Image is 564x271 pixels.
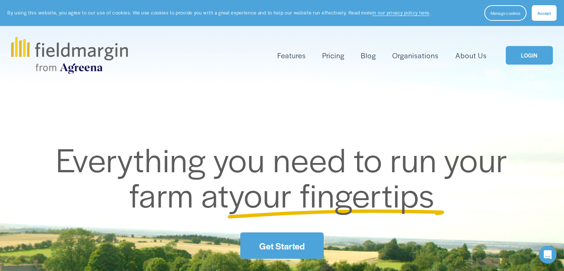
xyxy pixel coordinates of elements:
[361,49,376,62] a: Blog
[539,246,557,264] div: Open Intercom Messenger
[277,50,306,61] span: Features
[7,9,431,16] p: By using this website, you agree to our use of cookies. We use cookies to provide you with a grea...
[537,10,551,16] span: Accept
[491,10,520,16] span: Manage cookies
[277,49,306,62] a: folder dropdown
[56,135,515,218] span: Everything you need to run your farm at
[532,5,557,21] button: Accept
[392,49,439,62] a: Organisations
[322,49,344,62] a: Pricing
[455,49,487,62] a: About Us
[372,9,429,16] a: in our privacy policy here
[11,37,128,74] img: fieldmargin.com
[229,171,435,217] span: your fingertips
[506,46,553,65] a: LOGIN
[240,232,323,259] a: Get Started
[484,5,527,21] button: Manage cookies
